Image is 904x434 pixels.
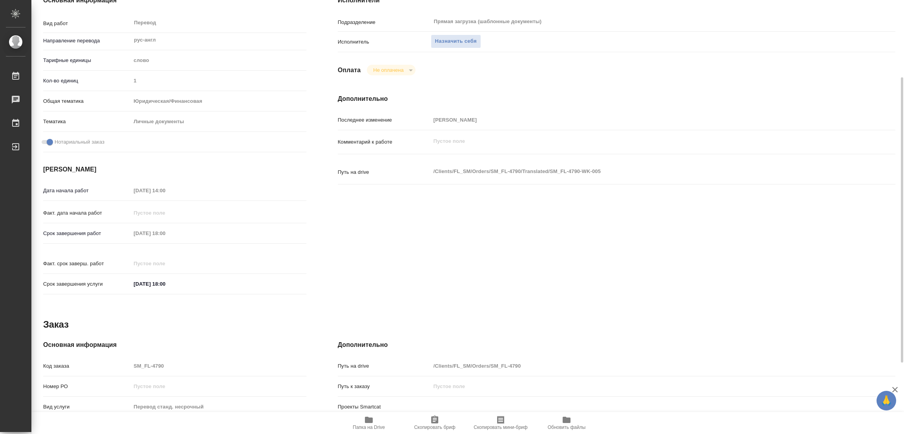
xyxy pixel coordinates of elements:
[43,118,131,126] p: Тематика
[131,115,306,128] div: Личные документы
[131,75,306,86] input: Пустое поле
[131,360,306,372] input: Пустое поле
[435,37,477,46] span: Назначить себя
[43,383,131,390] p: Номер РО
[338,116,431,124] p: Последнее изменение
[43,37,131,45] p: Направление перевода
[431,381,849,392] input: Пустое поле
[131,278,200,290] input: ✎ Введи что-нибудь
[55,138,104,146] span: Нотариальный заказ
[336,412,402,434] button: Папка на Drive
[880,392,893,409] span: 🙏
[43,318,69,331] h2: Заказ
[338,362,431,370] p: Путь на drive
[468,412,534,434] button: Скопировать мини-бриф
[367,65,415,75] div: Не оплачена
[338,18,431,26] p: Подразделение
[338,94,895,104] h4: Дополнительно
[43,209,131,217] p: Факт. дата начала работ
[338,340,895,350] h4: Дополнительно
[43,362,131,370] p: Код заказа
[131,258,200,269] input: Пустое поле
[43,20,131,27] p: Вид работ
[431,35,481,48] button: Назначить себя
[43,77,131,85] p: Кол-во единиц
[43,165,306,174] h4: [PERSON_NAME]
[43,403,131,411] p: Вид услуги
[338,403,431,411] p: Проекты Smartcat
[43,260,131,268] p: Факт. срок заверш. работ
[338,66,361,75] h4: Оплата
[548,425,586,430] span: Обновить файлы
[131,381,306,392] input: Пустое поле
[431,360,849,372] input: Пустое поле
[402,412,468,434] button: Скопировать бриф
[371,67,406,73] button: Не оплачена
[534,412,600,434] button: Обновить файлы
[131,185,200,196] input: Пустое поле
[877,391,896,410] button: 🙏
[414,425,455,430] span: Скопировать бриф
[431,114,849,126] input: Пустое поле
[131,228,200,239] input: Пустое поле
[474,425,527,430] span: Скопировать мини-бриф
[338,38,431,46] p: Исполнитель
[338,383,431,390] p: Путь к заказу
[43,57,131,64] p: Тарифные единицы
[43,340,306,350] h4: Основная информация
[43,97,131,105] p: Общая тематика
[43,187,131,195] p: Дата начала работ
[43,280,131,288] p: Срок завершения услуги
[338,168,431,176] p: Путь на drive
[131,54,306,67] div: слово
[43,230,131,237] p: Срок завершения работ
[131,401,306,412] input: Пустое поле
[353,425,385,430] span: Папка на Drive
[431,165,849,178] textarea: /Clients/FL_SM/Orders/SM_FL-4790/Translated/SM_FL-4790-WK-005
[131,207,200,219] input: Пустое поле
[131,95,306,108] div: Юридическая/Финансовая
[338,138,431,146] p: Комментарий к работе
